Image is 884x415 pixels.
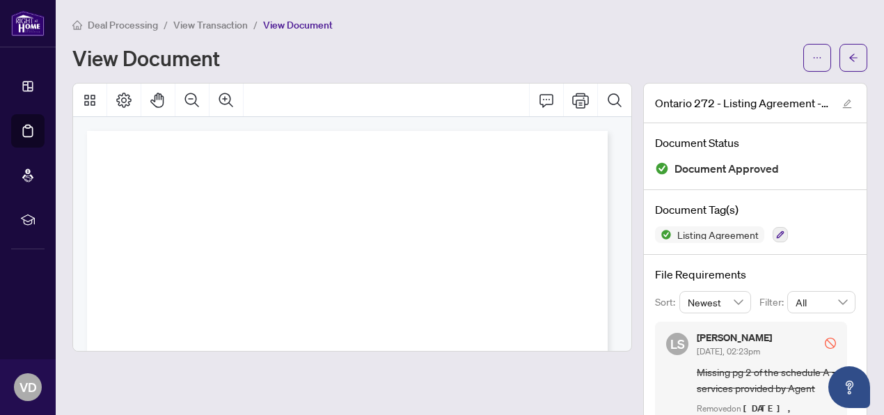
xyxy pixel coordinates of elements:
li: / [164,17,168,33]
span: Ontario 272 - Listing Agreement - Landlord Designated Representation Agreement Authority to Offer... [655,95,829,111]
h5: [PERSON_NAME] [697,333,772,343]
span: edit [842,99,852,109]
span: arrow-left [849,53,858,63]
img: Status Icon [655,226,672,243]
span: stop [825,338,836,349]
span: Newest [688,292,743,313]
h4: Document Status [655,134,855,151]
img: logo [11,10,45,36]
h4: File Requirements [655,266,855,283]
button: Open asap [828,366,870,408]
span: ellipsis [812,53,822,63]
span: View Transaction [173,19,248,31]
h4: Document Tag(s) [655,201,855,218]
span: VD [19,377,37,397]
span: Document Approved [674,159,779,178]
span: home [72,20,82,30]
span: Missing pg 2 of the schedule A - services provided by Agent [697,364,836,397]
li: / [253,17,258,33]
span: View Document [263,19,333,31]
p: Filter: [759,295,787,310]
span: [DATE], 02:23pm [697,346,760,357]
span: LS [670,334,685,354]
img: Document Status [655,162,669,175]
h1: View Document [72,47,220,69]
p: Sort: [655,295,679,310]
span: Listing Agreement [672,230,764,240]
span: Deal Processing [88,19,158,31]
span: All [796,292,847,313]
